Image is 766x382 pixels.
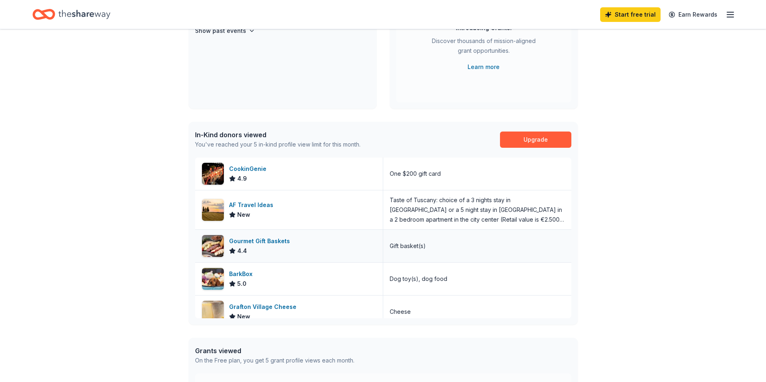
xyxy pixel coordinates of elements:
a: Learn more [468,62,500,72]
img: Image for AF Travel Ideas [202,199,224,221]
a: Upgrade [500,132,571,148]
span: 5.0 [237,279,247,289]
div: AF Travel Ideas [229,200,277,210]
div: Grafton Village Cheese [229,302,300,312]
span: New [237,210,250,220]
img: Image for BarkBox [202,268,224,290]
span: 4.4 [237,246,247,256]
img: Image for Gourmet Gift Baskets [202,235,224,257]
div: Dog toy(s), dog food [390,274,447,284]
div: Cheese [390,307,411,317]
img: Image for CookinGenie [202,163,224,185]
div: Taste of Tuscany: choice of a 3 nights stay in [GEOGRAPHIC_DATA] or a 5 night stay in [GEOGRAPHIC... [390,195,565,224]
div: On the Free plan, you get 5 grant profile views each month. [195,356,354,365]
div: One $200 gift card [390,169,441,179]
div: CookinGenie [229,164,270,174]
div: You've reached your 5 in-kind profile view limit for this month. [195,140,360,149]
div: Grants viewed [195,346,354,356]
span: New [237,312,250,322]
button: Show past events [195,26,255,36]
a: Home [32,5,110,24]
div: Gourmet Gift Baskets [229,236,293,246]
div: Discover thousands of mission-aligned grant opportunities. [429,36,539,59]
div: Gift basket(s) [390,241,426,251]
div: In-Kind donors viewed [195,130,360,140]
div: BarkBox [229,269,256,279]
h4: Show past events [195,26,246,36]
a: Earn Rewards [664,7,722,22]
span: 4.9 [237,174,247,183]
a: Start free trial [600,7,661,22]
img: Image for Grafton Village Cheese [202,301,224,323]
